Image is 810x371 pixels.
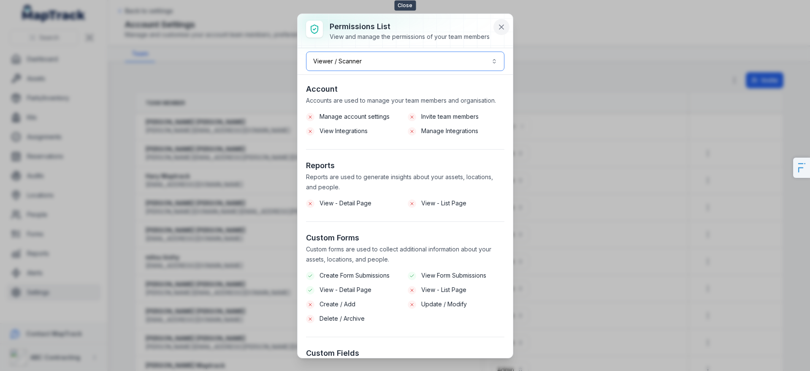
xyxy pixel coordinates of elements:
[320,271,390,280] span: Create Form Submissions
[306,160,504,172] h3: Reports
[306,246,491,263] span: Custom forms are used to collect additional information about your assets, locations, and people.
[320,300,355,308] span: Create / Add
[306,52,504,71] button: Viewer / Scanner
[394,0,416,11] span: Close
[306,232,504,244] h3: Custom Forms
[306,97,496,104] span: Accounts are used to manage your team members and organisation.
[330,21,490,33] h3: Permissions List
[320,286,371,294] span: View - Detail Page
[421,300,467,308] span: Update / Modify
[421,271,486,280] span: View Form Submissions
[330,33,490,41] div: View and manage the permissions of your team members
[421,286,466,294] span: View - List Page
[421,112,479,121] span: Invite team members
[421,199,466,207] span: View - List Page
[421,127,478,135] span: Manage Integrations
[320,112,390,121] span: Manage account settings
[306,347,504,359] h3: Custom Fields
[306,83,504,95] h3: Account
[320,314,365,323] span: Delete / Archive
[306,173,493,191] span: Reports are used to generate insights about your assets, locations, and people.
[320,199,371,207] span: View - Detail Page
[320,127,368,135] span: View Integrations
